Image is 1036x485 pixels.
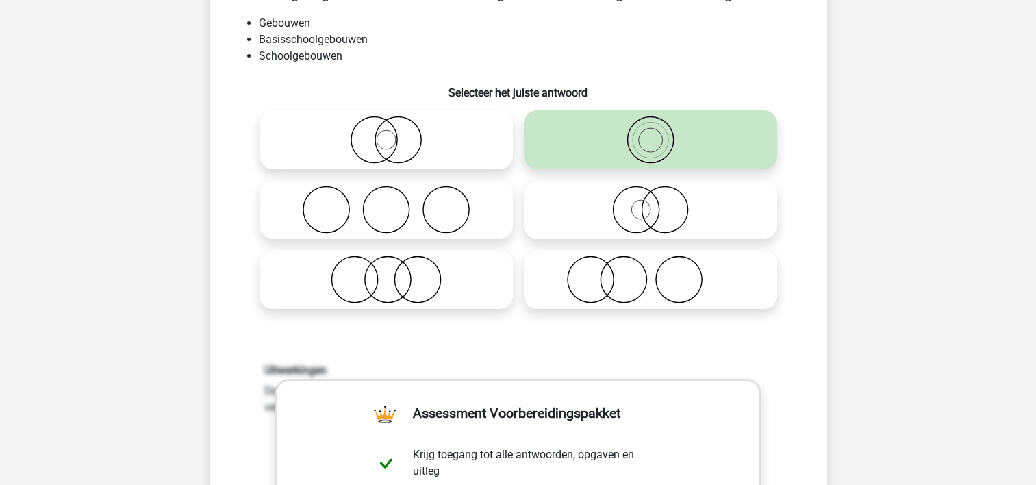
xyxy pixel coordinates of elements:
li: Gebouwen [259,15,805,32]
li: Schoolgebouwen [259,48,805,64]
h6: Uitwerkingen [264,364,772,377]
h6: Selecteer het juiste antwoord [231,75,805,99]
li: Basisschoolgebouwen [259,32,805,48]
div: De verzameling Basisschoolgebouwen valt volledig binnen de verzameling Schoolgebouwen; De verzame... [254,364,783,415]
